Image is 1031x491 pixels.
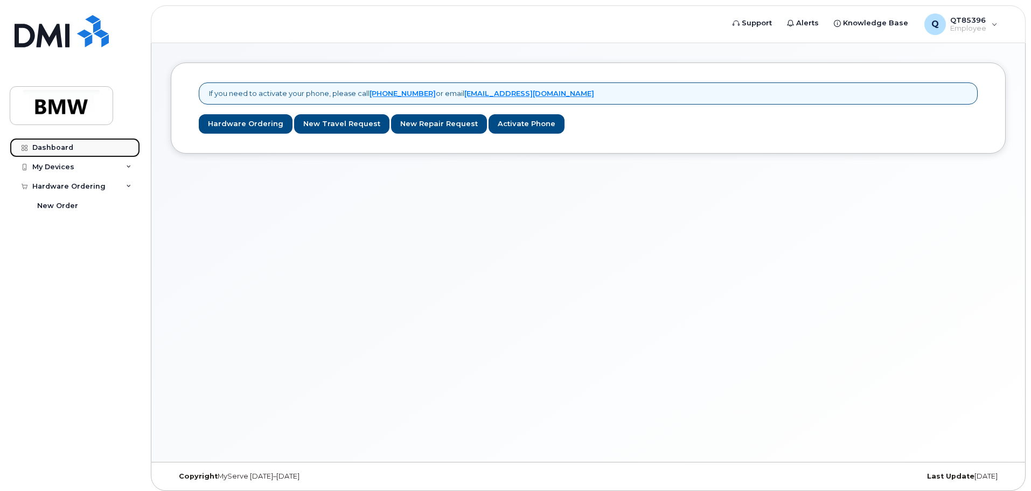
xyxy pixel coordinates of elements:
[179,472,218,480] strong: Copyright
[984,444,1023,483] iframe: Messenger Launcher
[209,88,594,99] p: If you need to activate your phone, please call or email
[927,472,974,480] strong: Last Update
[727,472,1006,481] div: [DATE]
[199,114,292,134] a: Hardware Ordering
[294,114,389,134] a: New Travel Request
[464,89,594,98] a: [EMAIL_ADDRESS][DOMAIN_NAME]
[489,114,565,134] a: Activate Phone
[391,114,487,134] a: New Repair Request
[370,89,436,98] a: [PHONE_NUMBER]
[171,472,449,481] div: MyServe [DATE]–[DATE]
